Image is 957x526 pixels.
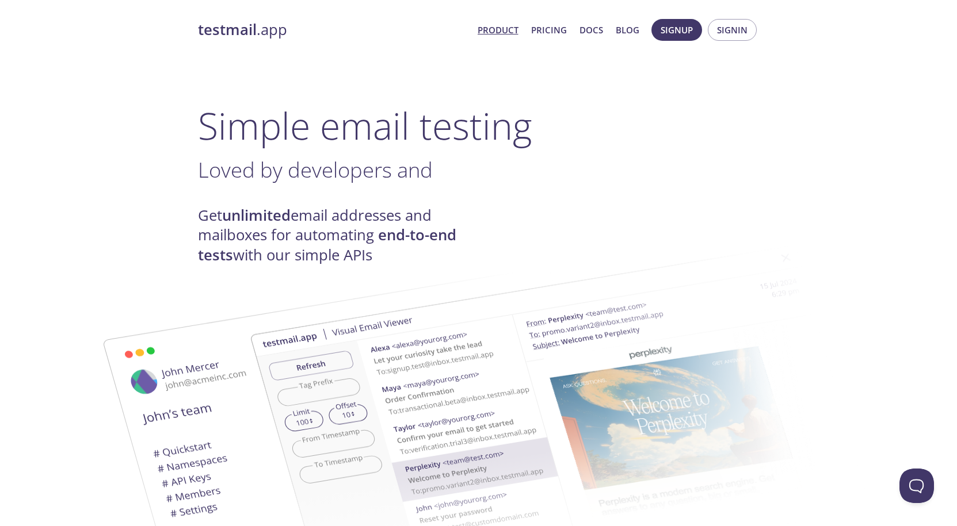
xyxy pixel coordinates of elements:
strong: end-to-end tests [198,225,456,264]
iframe: Help Scout Beacon - Open [899,469,934,503]
a: Blog [616,22,639,37]
h4: Get email addresses and mailboxes for automating with our simple APIs [198,206,479,265]
span: Loved by developers and [198,155,433,184]
h1: Simple email testing [198,103,760,148]
span: Signup [661,22,693,37]
a: testmail.app [198,20,468,40]
button: Signup [651,19,702,41]
span: Signin [717,22,748,37]
strong: unlimited [222,205,291,225]
button: Signin [708,19,757,41]
a: Docs [579,22,603,37]
a: Product [478,22,518,37]
a: Pricing [531,22,567,37]
strong: testmail [198,20,257,40]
